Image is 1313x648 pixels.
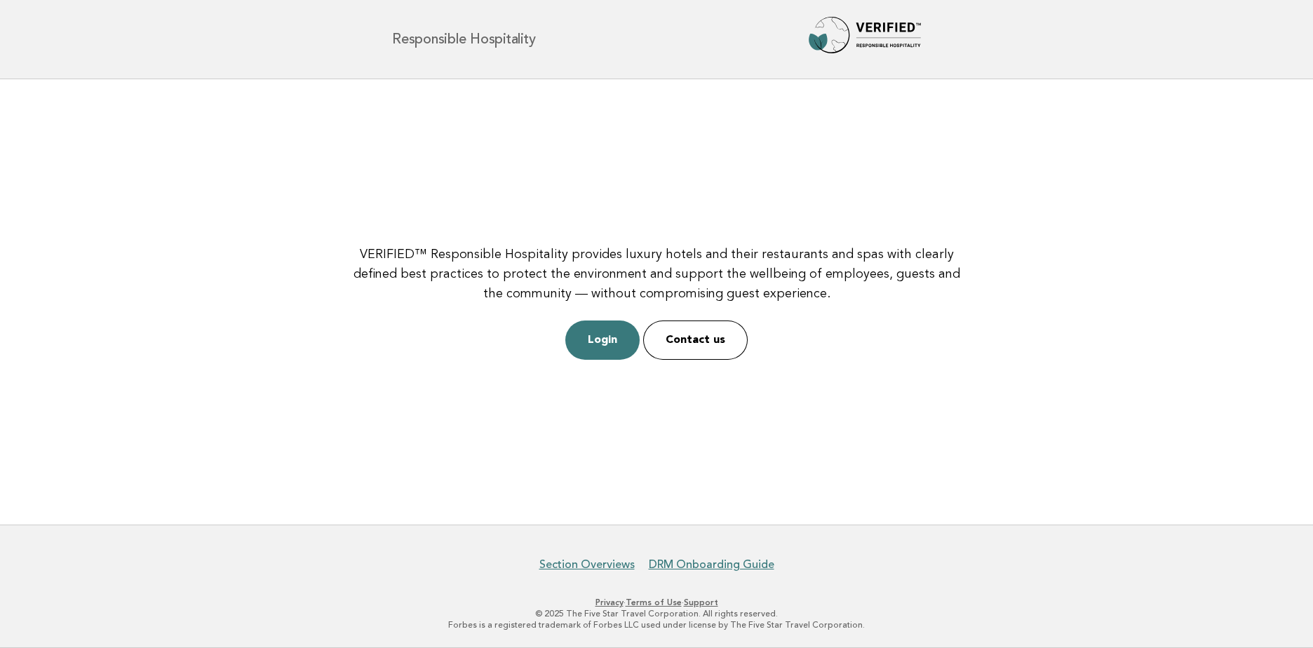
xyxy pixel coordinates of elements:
p: · · [227,597,1086,608]
a: Section Overviews [539,558,635,572]
a: Terms of Use [626,598,682,607]
a: Support [684,598,718,607]
img: Forbes Travel Guide [809,17,921,62]
p: Forbes is a registered trademark of Forbes LLC used under license by The Five Star Travel Corpora... [227,619,1086,630]
a: Contact us [643,320,748,360]
a: Login [565,320,640,360]
a: DRM Onboarding Guide [649,558,774,572]
h1: Responsible Hospitality [392,32,535,46]
p: © 2025 The Five Star Travel Corporation. All rights reserved. [227,608,1086,619]
p: VERIFIED™ Responsible Hospitality provides luxury hotels and their restaurants and spas with clea... [345,245,968,304]
a: Privacy [595,598,624,607]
